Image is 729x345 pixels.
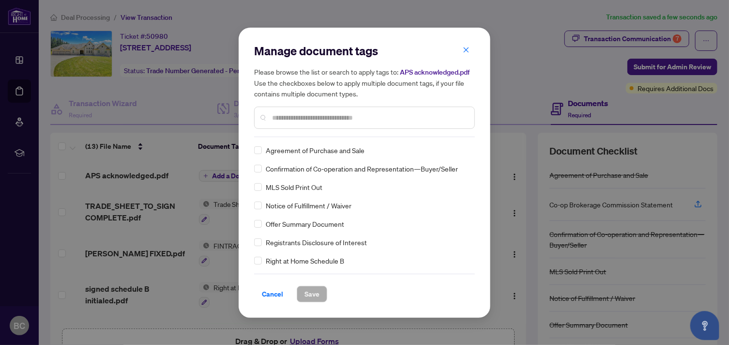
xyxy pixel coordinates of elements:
[254,43,475,59] h2: Manage document tags
[400,68,470,77] span: APS acknowledged.pdf
[254,66,475,99] h5: Please browse the list or search to apply tags to: Use the checkboxes below to apply multiple doc...
[463,47,470,53] span: close
[266,200,351,211] span: Notice of Fulfillment / Waiver
[297,286,327,302] button: Save
[266,182,322,192] span: MLS Sold Print Out
[266,145,364,156] span: Agreement of Purchase and Sale
[690,311,719,340] button: Open asap
[266,163,458,174] span: Confirmation of Co-operation and Representation—Buyer/Seller
[262,286,283,302] span: Cancel
[266,237,367,248] span: Registrants Disclosure of Interest
[254,286,291,302] button: Cancel
[266,219,344,229] span: Offer Summary Document
[266,255,344,266] span: Right at Home Schedule B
